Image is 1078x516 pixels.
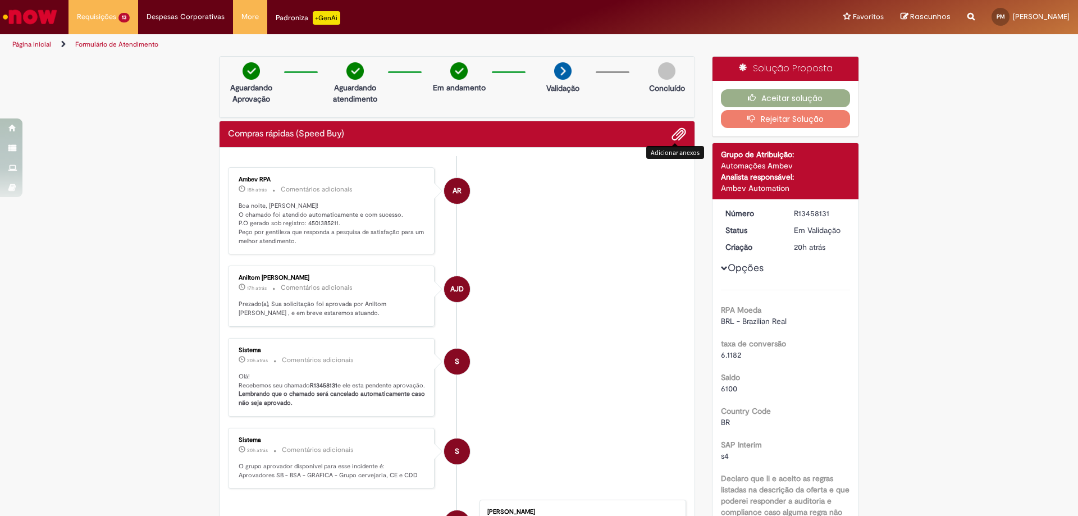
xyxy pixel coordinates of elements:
p: +GenAi [313,11,340,25]
div: R13458131 [794,208,846,219]
span: S [455,348,459,375]
span: Rascunhos [910,11,951,22]
b: Lembrando que o chamado será cancelado automaticamente caso não seja aprovado. [239,390,427,407]
div: 28/08/2025 14:11:12 [794,241,846,253]
a: Página inicial [12,40,51,49]
dt: Status [717,225,786,236]
span: AR [453,177,462,204]
span: 6100 [721,383,737,394]
div: System [444,349,470,375]
span: 20h atrás [247,357,268,364]
div: Adicionar anexos [646,146,704,159]
span: More [241,11,259,22]
span: [PERSON_NAME] [1013,12,1070,21]
span: Requisições [77,11,116,22]
div: Analista responsável: [721,171,851,182]
p: Olá! Recebemos seu chamado e ele esta pendente aprovação. [239,372,426,408]
p: Validação [546,83,579,94]
span: 20h atrás [247,447,268,454]
span: 13 [118,13,130,22]
p: Em andamento [433,82,486,93]
span: 6.1182 [721,350,741,360]
p: Aguardando atendimento [328,82,382,104]
div: Ambev Automation [721,182,851,194]
div: Sistema [239,347,426,354]
img: check-circle-green.png [243,62,260,80]
b: SAP Interim [721,440,762,450]
span: 20h atrás [794,242,825,252]
span: BR [721,417,730,427]
b: taxa de conversão [721,339,786,349]
b: Saldo [721,372,740,382]
a: Formulário de Atendimento [75,40,158,49]
time: 28/08/2025 14:11:20 [247,447,268,454]
button: Rejeitar Solução [721,110,851,128]
div: Automações Ambev [721,160,851,171]
dt: Criação [717,241,786,253]
img: ServiceNow [1,6,59,28]
span: PM [997,13,1005,20]
div: System [444,439,470,464]
div: [PERSON_NAME] [487,509,674,515]
div: Aniltom [PERSON_NAME] [239,275,426,281]
span: S [455,438,459,465]
img: arrow-next.png [554,62,572,80]
span: s4 [721,451,729,461]
button: Adicionar anexos [672,127,686,141]
img: check-circle-green.png [450,62,468,80]
b: RPA Moeda [721,305,761,315]
p: Boa noite, [PERSON_NAME]! O chamado foi atendido automaticamente e com sucesso. P.O gerado sob re... [239,202,426,246]
p: Prezado(a), Sua solicitação foi aprovada por Aniltom [PERSON_NAME] , e em breve estaremos atuando. [239,300,426,317]
span: Despesas Corporativas [147,11,225,22]
span: 15h atrás [247,186,267,193]
h2: Compras rápidas (Speed Buy) Histórico de tíquete [228,129,344,139]
button: Aceitar solução [721,89,851,107]
time: 28/08/2025 17:08:37 [247,285,267,291]
small: Comentários adicionais [282,355,354,365]
p: Concluído [649,83,685,94]
div: Solução Proposta [712,57,859,81]
div: Ambev RPA [444,178,470,204]
time: 28/08/2025 19:18:02 [247,186,267,193]
span: AJD [450,276,464,303]
small: Comentários adicionais [282,445,354,455]
div: Sistema [239,437,426,444]
span: 17h atrás [247,285,267,291]
small: Comentários adicionais [281,185,353,194]
img: check-circle-green.png [346,62,364,80]
time: 28/08/2025 14:11:24 [247,357,268,364]
span: BRL - Brazilian Real [721,316,787,326]
div: Em Validação [794,225,846,236]
div: Padroniza [276,11,340,25]
p: Aguardando Aprovação [224,82,278,104]
b: R13458131 [310,381,337,390]
img: img-circle-grey.png [658,62,675,80]
b: Country Code [721,406,771,416]
a: Rascunhos [901,12,951,22]
dt: Número [717,208,786,219]
time: 28/08/2025 14:11:12 [794,242,825,252]
p: O grupo aprovador disponível para esse incidente é: Aprovadores SB - BSA - GRAFICA - Grupo cervej... [239,462,426,480]
ul: Trilhas de página [8,34,710,55]
span: Favoritos [853,11,884,22]
div: Grupo de Atribuição: [721,149,851,160]
small: Comentários adicionais [281,283,353,293]
div: Ambev RPA [239,176,426,183]
div: Aniltom Jose De Melo [444,276,470,302]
